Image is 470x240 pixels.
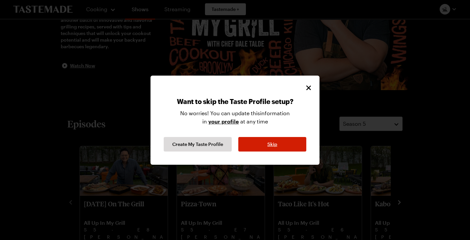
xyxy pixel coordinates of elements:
[238,137,306,152] button: Skip Taste Profile
[180,109,290,130] p: No worries! You can update this information in at any time
[164,137,232,152] button: Continue Taste Profile
[177,97,293,109] p: Want to skip the Taste Profile setup?
[208,118,239,125] a: your profile
[172,141,223,148] span: Create My Taste Profile
[304,84,313,92] button: Close
[267,141,277,148] span: Skip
